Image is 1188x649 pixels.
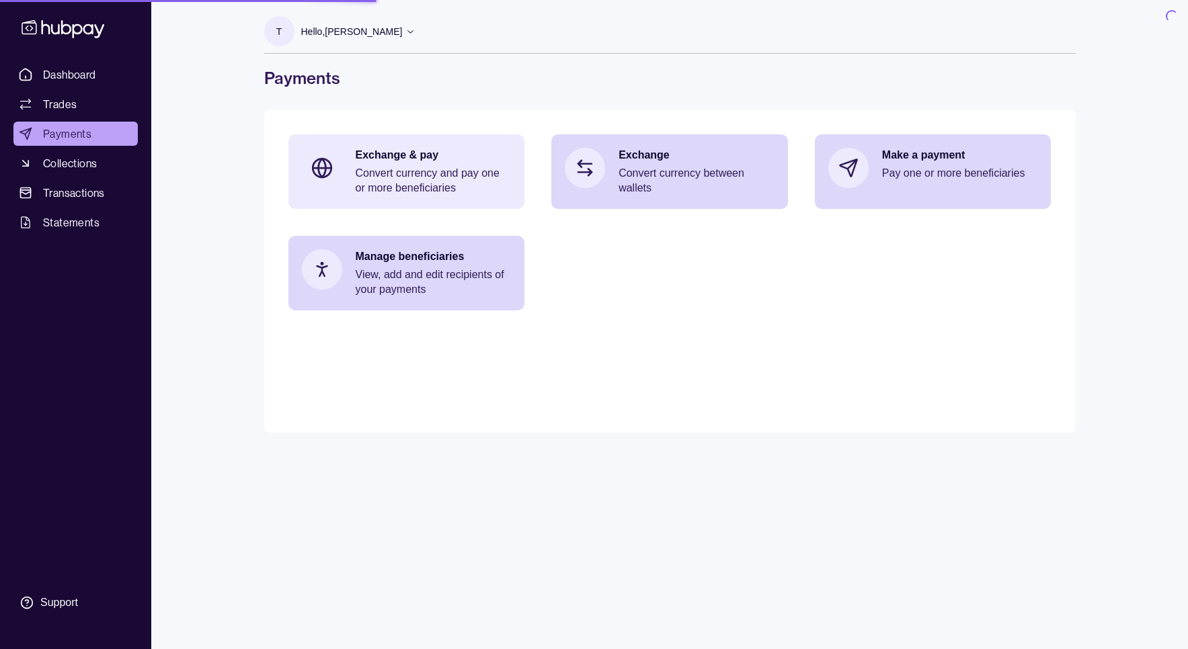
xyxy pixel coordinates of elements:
[43,155,97,171] span: Collections
[619,166,775,196] p: Convert currency between wallets
[288,236,525,310] a: Manage beneficiariesView, add and edit recipients of your payments
[43,214,100,230] span: Statements
[13,62,138,87] a: Dashboard
[356,267,512,297] p: View, add and edit recipients of your payments
[13,151,138,175] a: Collections
[882,148,1038,163] p: Make a payment
[356,148,512,163] p: Exchange & pay
[13,210,138,234] a: Statements
[882,166,1038,181] p: Pay one or more beneficiaries
[356,166,512,196] p: Convert currency and pay one or more beneficiaries
[551,134,788,209] a: ExchangeConvert currency between wallets
[43,185,105,201] span: Transactions
[43,96,77,112] span: Trades
[619,148,775,163] p: Exchange
[13,92,138,116] a: Trades
[264,67,1076,89] h1: Payments
[40,595,78,610] div: Support
[301,24,403,39] p: Hello, [PERSON_NAME]
[43,67,96,83] span: Dashboard
[276,24,282,39] p: T
[815,134,1052,202] a: Make a paymentPay one or more beneficiaries
[43,126,91,142] span: Payments
[356,249,512,264] p: Manage beneficiaries
[13,122,138,146] a: Payments
[288,134,525,209] a: Exchange & payConvert currency and pay one or more beneficiaries
[13,181,138,205] a: Transactions
[13,589,138,617] a: Support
